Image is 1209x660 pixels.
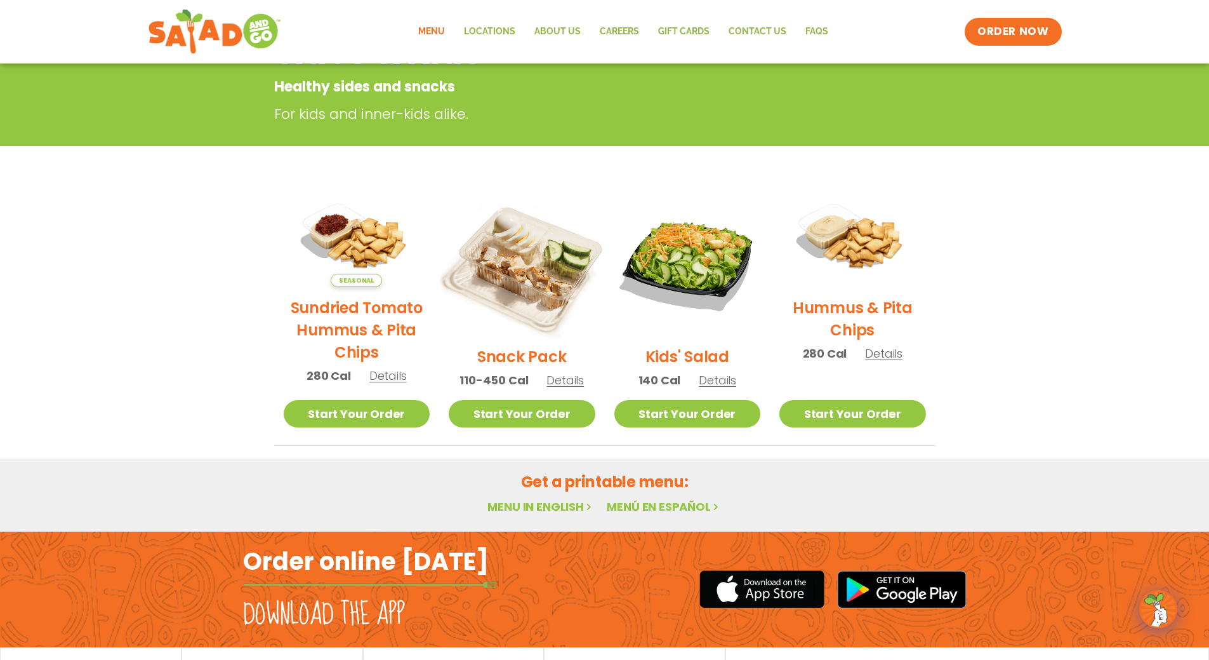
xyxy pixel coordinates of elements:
[779,297,926,341] h2: Hummus & Pita Chips
[243,581,497,588] img: fork
[243,546,489,577] h2: Order online [DATE]
[796,17,838,46] a: FAQs
[607,499,721,515] a: Menú en español
[645,346,729,368] h2: Kids' Salad
[274,76,833,97] p: Healthy sides and snacks
[274,104,839,125] p: For kids and inner-kids alike.
[699,372,736,388] span: Details
[274,471,935,493] h2: Get a printable menu:
[965,18,1061,46] a: ORDER NOW
[719,17,796,46] a: Contact Us
[546,372,584,388] span: Details
[699,569,824,610] img: appstore
[865,346,902,361] span: Details
[284,189,430,287] img: Product photo for Sundried Tomato Hummus & Pita Chips
[1140,591,1176,627] img: wpChatIcon
[436,177,608,349] img: Product photo for Snack Pack
[649,17,719,46] a: GIFT CARDS
[369,368,407,384] span: Details
[837,570,967,609] img: google_play
[409,17,454,46] a: Menu
[449,400,595,428] a: Start Your Order
[614,400,761,428] a: Start Your Order
[148,6,282,57] img: new-SAG-logo-768×292
[614,189,761,336] img: Product photo for Kids’ Salad
[454,17,525,46] a: Locations
[779,189,926,287] img: Product photo for Hummus & Pita Chips
[803,345,847,362] span: 280 Cal
[779,400,926,428] a: Start Your Order
[284,297,430,363] h2: Sundried Tomato Hummus & Pita Chips
[459,372,528,389] span: 110-450 Cal
[590,17,649,46] a: Careers
[487,499,594,515] a: Menu in English
[243,597,405,633] h2: Download the app
[477,346,567,368] h2: Snack Pack
[977,24,1048,39] span: ORDER NOW
[284,400,430,428] a: Start Your Order
[409,17,838,46] nav: Menu
[638,372,681,389] span: 140 Cal
[525,17,590,46] a: About Us
[331,274,382,287] span: Seasonal
[307,367,351,384] span: 280 Cal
